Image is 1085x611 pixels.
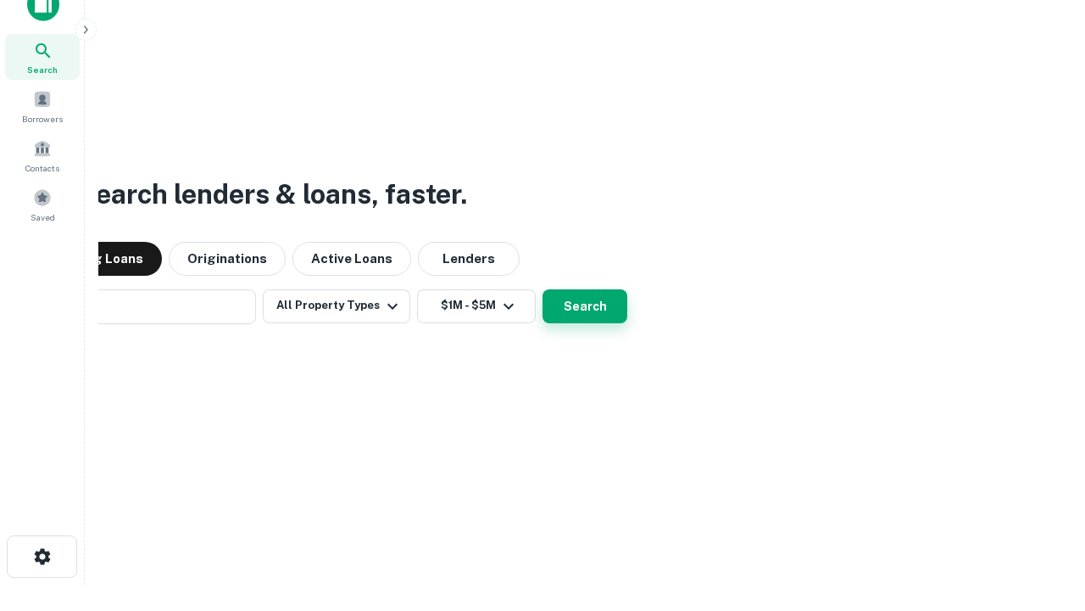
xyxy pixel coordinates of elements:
[292,242,411,276] button: Active Loans
[169,242,286,276] button: Originations
[22,112,63,126] span: Borrowers
[542,289,627,323] button: Search
[418,242,520,276] button: Lenders
[5,34,80,80] a: Search
[5,182,80,227] a: Saved
[5,83,80,129] a: Borrowers
[263,289,410,323] button: All Property Types
[1000,475,1085,557] iframe: Chat Widget
[25,161,59,175] span: Contacts
[5,132,80,178] a: Contacts
[77,174,467,215] h3: Search lenders & loans, faster.
[27,63,58,76] span: Search
[31,210,55,224] span: Saved
[417,289,536,323] button: $1M - $5M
